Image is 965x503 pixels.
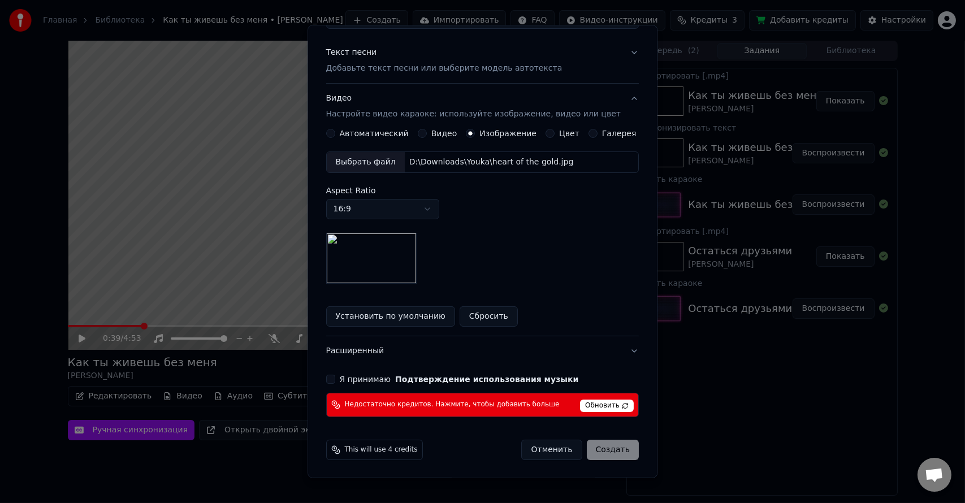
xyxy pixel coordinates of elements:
[559,129,579,137] label: Цвет
[345,400,560,409] span: Недостаточно кредитов. Нажмите, чтобы добавить больше
[405,156,578,167] div: D:\Downloads\Youka\heart of the gold.jpg
[340,129,409,137] label: Автоматический
[522,439,582,459] button: Отменить
[460,306,518,326] button: Сбросить
[326,186,639,194] label: Aspect Ratio
[326,62,562,73] p: Добавьте текст песни или выберите модель автотекста
[326,336,639,365] button: Расширенный
[326,92,621,119] div: Видео
[326,37,639,83] button: Текст песниДобавьте текст песни или выберите модель автотекста
[395,375,578,383] button: Я принимаю
[327,151,405,172] div: Выбрать файл
[326,306,455,326] button: Установить по умолчанию
[602,129,637,137] label: Галерея
[340,375,579,383] label: Я принимаю
[480,129,537,137] label: Изображение
[326,46,377,58] div: Текст песни
[326,128,639,335] div: ВидеоНастройте видео караоке: используйте изображение, видео или цвет
[326,83,639,128] button: ВидеоНастройте видео караоке: используйте изображение, видео или цвет
[431,129,457,137] label: Видео
[345,445,418,454] span: This will use 4 credits
[580,399,634,411] span: Обновить
[326,108,621,119] p: Настройте видео караоке: используйте изображение, видео или цвет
